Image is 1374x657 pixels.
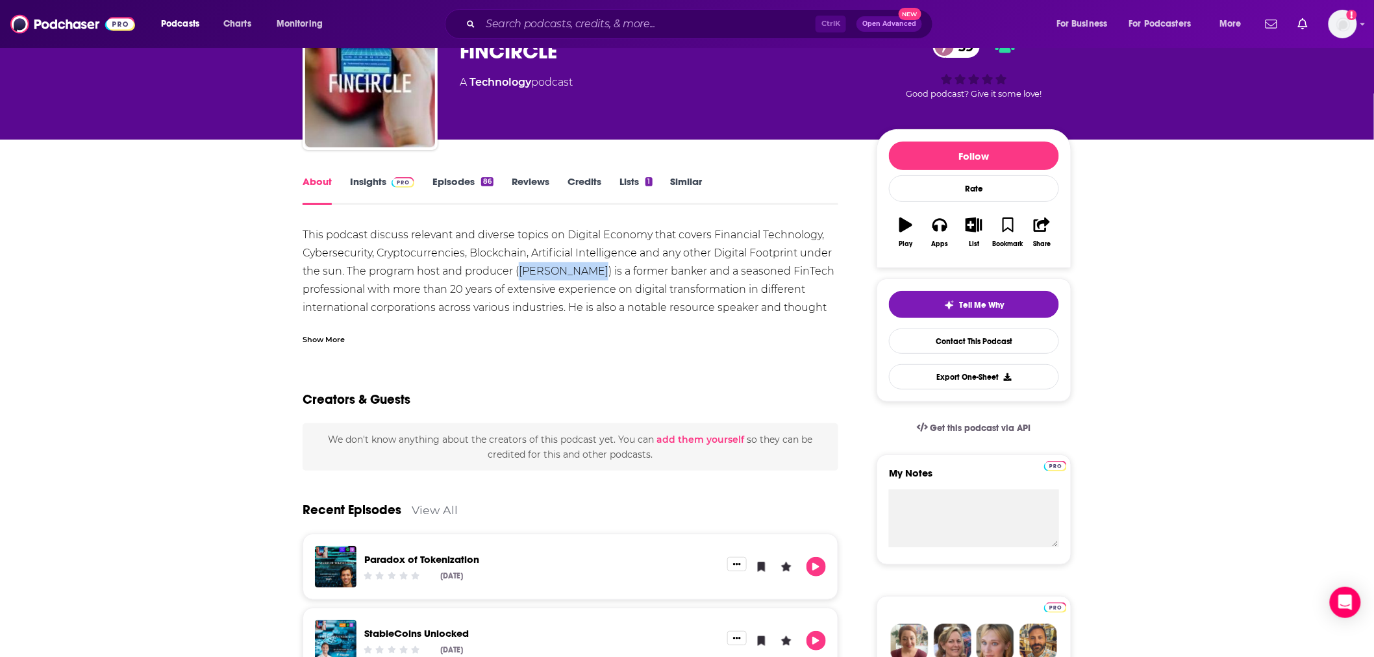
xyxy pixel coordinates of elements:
[1044,601,1067,613] a: Pro website
[816,16,846,32] span: Ctrl K
[1329,10,1357,38] span: Logged in as notablypr2
[991,209,1025,256] button: Bookmark
[1129,15,1192,33] span: For Podcasters
[889,364,1059,390] button: Export One-Sheet
[877,27,1071,107] div: 39Good podcast? Give it some love!
[671,175,703,205] a: Similar
[10,12,135,36] img: Podchaser - Follow, Share and Rate Podcasts
[957,209,991,256] button: List
[305,18,435,147] img: FINCIRCLE
[460,75,573,90] div: A podcast
[993,240,1023,248] div: Bookmark
[328,434,812,460] span: We don't know anything about the creators of this podcast yet . You can so they can be credited f...
[932,240,949,248] div: Apps
[899,240,913,248] div: Play
[441,571,464,580] div: [DATE]
[303,226,838,335] div: This podcast discuss relevant and diverse topics on Digital Economy that covers Financial Technol...
[441,645,464,654] div: [DATE]
[906,89,1042,99] span: Good podcast? Give it some love!
[889,328,1059,354] a: Contact This Podcast
[215,14,259,34] a: Charts
[1047,14,1124,34] button: open menu
[350,175,414,205] a: InsightsPodchaser Pro
[752,557,771,576] button: Bookmark Episode
[1025,209,1059,256] button: Share
[1044,602,1067,613] img: Podchaser Pro
[223,15,251,33] span: Charts
[568,175,601,205] a: Credits
[392,177,414,188] img: Podchaser Pro
[899,8,922,20] span: New
[1293,13,1313,35] a: Show notifications dropdown
[1329,10,1357,38] img: User Profile
[277,15,323,33] span: Monitoring
[1044,461,1067,471] img: Podchaser Pro
[727,557,747,571] button: Show More Button
[931,423,1031,434] span: Get this podcast via API
[481,14,816,34] input: Search podcasts, credits, & more...
[432,175,493,205] a: Episodes86
[303,175,332,205] a: About
[923,209,956,256] button: Apps
[161,15,199,33] span: Podcasts
[268,14,340,34] button: open menu
[1210,14,1258,34] button: open menu
[889,142,1059,170] button: Follow
[889,291,1059,318] button: tell me why sparkleTell Me Why
[1121,14,1210,34] button: open menu
[960,300,1005,310] span: Tell Me Why
[469,76,531,88] a: Technology
[862,21,916,27] span: Open Advanced
[969,240,979,248] div: List
[1260,13,1282,35] a: Show notifications dropdown
[727,631,747,645] button: Show More Button
[152,14,216,34] button: open menu
[457,9,945,39] div: Search podcasts, credits, & more...
[906,412,1042,444] a: Get this podcast via API
[1044,459,1067,471] a: Pro website
[645,177,652,186] div: 1
[303,391,410,408] h2: Creators & Guests
[806,557,826,576] button: Play
[1056,15,1108,33] span: For Business
[752,631,771,651] button: Bookmark Episode
[889,175,1059,202] div: Rate
[1033,240,1051,248] div: Share
[412,503,458,517] a: View All
[1329,10,1357,38] button: Show profile menu
[856,16,922,32] button: Open AdvancedNew
[944,300,955,310] img: tell me why sparkle
[303,502,401,518] a: Recent Episodes
[481,177,493,186] div: 86
[889,467,1059,490] label: My Notes
[1347,10,1357,20] svg: Add a profile image
[315,546,356,588] img: Paradox of Tokenization
[656,434,744,445] button: add them yourself
[364,627,469,639] a: StableCoins Unlocked
[1219,15,1242,33] span: More
[619,175,652,205] a: Lists1
[777,557,796,576] button: Leave a Rating
[362,571,421,580] div: Community Rating: 0 out of 5
[806,631,826,651] button: Play
[364,553,479,565] a: Paradox of Tokenization
[1330,587,1361,618] div: Open Intercom Messenger
[362,645,421,654] div: Community Rating: 0 out of 5
[512,175,549,205] a: Reviews
[889,209,923,256] button: Play
[777,631,796,651] button: Leave a Rating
